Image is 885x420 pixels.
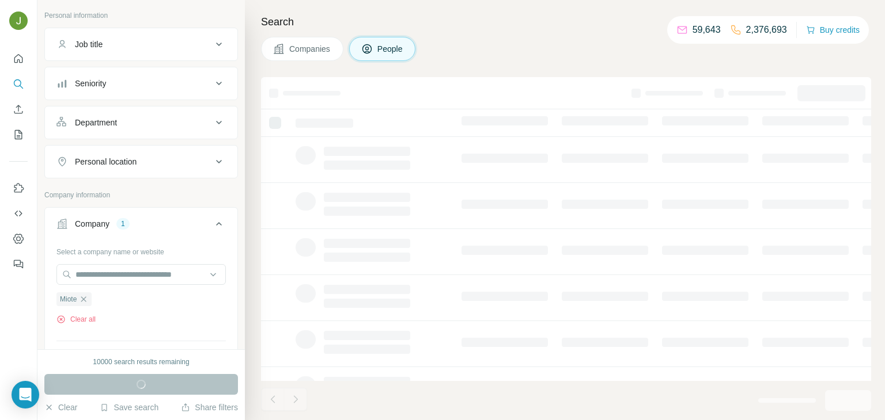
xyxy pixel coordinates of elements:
button: Use Surfe on LinkedIn [9,178,28,198]
p: 59,643 [693,23,721,37]
div: Select a company name or website [56,242,226,257]
div: Personal location [75,156,137,167]
button: Department [45,109,237,136]
button: Job title [45,30,237,58]
div: Seniority [75,78,106,89]
button: Search [9,74,28,94]
div: 1 [116,219,130,229]
p: Personal information [44,10,238,21]
button: Enrich CSV [9,99,28,120]
div: Open Intercom Messenger [12,381,39,408]
div: Department [75,117,117,128]
button: Dashboard [9,228,28,249]
img: Avatar [9,12,28,30]
p: Company information [44,190,238,200]
h4: Search [261,14,871,30]
button: My lists [9,124,28,145]
button: Use Surfe API [9,203,28,224]
button: Seniority [45,70,237,97]
button: Quick start [9,48,28,69]
button: Buy credits [806,22,860,38]
span: People [377,43,404,55]
span: Companies [289,43,331,55]
button: Clear [44,402,77,413]
button: Clear all [56,314,96,324]
p: 2,376,693 [746,23,787,37]
span: Miote [60,294,77,304]
button: Feedback [9,254,28,274]
div: Company [75,218,109,230]
button: Personal location [45,148,237,175]
button: Save search [100,402,158,413]
div: 10000 search results remaining [93,357,189,367]
div: Job title [75,39,103,50]
button: Share filters [181,402,238,413]
button: Company1 [45,210,237,242]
